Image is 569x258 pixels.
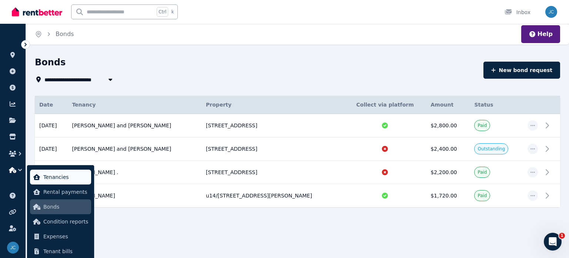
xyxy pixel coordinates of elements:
td: [PERSON_NAME] [67,184,201,208]
td: $2,400.00 [426,137,470,161]
a: Condition reports [30,214,91,229]
td: [STREET_ADDRESS] [202,161,344,184]
a: Rental payments [30,184,91,199]
th: Tenancy [67,96,201,114]
td: [PERSON_NAME] and [PERSON_NAME] [67,114,201,137]
span: Condition reports [43,217,88,226]
img: Jenny Chiang [7,242,19,254]
a: Bonds [30,199,91,214]
nav: Breadcrumb [26,24,83,45]
div: Inbox [505,9,530,16]
img: Jenny Chiang [545,6,557,18]
span: Paid [478,193,487,199]
td: [PERSON_NAME] . [67,161,201,184]
span: [DATE] [39,122,57,129]
span: Date [39,101,53,108]
span: Bonds [43,202,88,211]
h1: Bonds [35,56,66,68]
td: [PERSON_NAME] and [PERSON_NAME] [67,137,201,161]
td: $2,800.00 [426,114,470,137]
td: [STREET_ADDRESS] [202,114,344,137]
th: Status [470,96,523,114]
td: u14/[STREET_ADDRESS][PERSON_NAME] [202,184,344,208]
span: Tenant bills [43,247,88,256]
span: [DATE] [39,145,57,153]
button: Help [529,30,553,39]
th: Property [202,96,344,114]
td: [STREET_ADDRESS] [202,137,344,161]
td: $2,200.00 [426,161,470,184]
img: RentBetter [12,6,62,17]
span: Paid [478,123,487,128]
span: Outstanding [478,146,505,152]
th: Amount [426,96,470,114]
span: Expenses [43,232,88,241]
iframe: Intercom live chat [544,233,562,251]
span: 1 [559,233,565,239]
span: Tenancies [43,173,88,182]
a: Expenses [30,229,91,244]
a: Tenancies [30,170,91,184]
span: Rental payments [43,187,88,196]
span: Ctrl [157,7,168,17]
td: $1,720.00 [426,184,470,208]
span: Bonds [56,30,74,39]
span: Paid [478,169,487,175]
th: Collect via platform [344,96,426,114]
span: k [171,9,174,15]
button: New bond request [483,62,560,79]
